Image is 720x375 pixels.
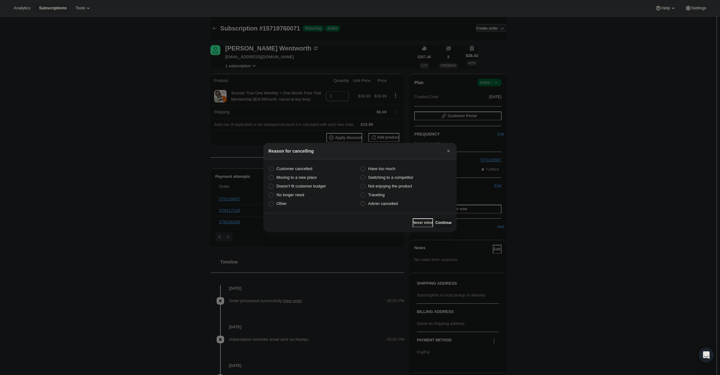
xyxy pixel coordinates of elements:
[691,6,706,11] span: Settings
[276,201,287,206] span: Other
[75,6,85,11] span: Tools
[661,6,670,11] span: Help
[14,6,30,11] span: Analytics
[699,348,714,363] div: Open Intercom Messenger
[368,201,398,206] span: Admin cancelled
[413,218,433,227] button: Never mind
[72,4,95,12] button: Tools
[368,175,413,180] span: Switching to a competitor
[651,4,680,12] button: Help
[681,4,710,12] button: Settings
[413,220,433,225] span: Never mind
[268,148,314,154] h2: Reason for cancelling
[39,6,67,11] span: Subscriptions
[368,184,412,188] span: Not enjoying the product
[35,4,70,12] button: Subscriptions
[368,192,385,197] span: Traveling
[444,147,453,155] button: Close
[276,175,317,180] span: Moving to a new place
[276,192,304,197] span: No longer need
[276,166,312,171] span: Customer cancelled
[10,4,34,12] button: Analytics
[276,184,326,188] span: Doesn't fit customer budget
[368,166,395,171] span: Have too much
